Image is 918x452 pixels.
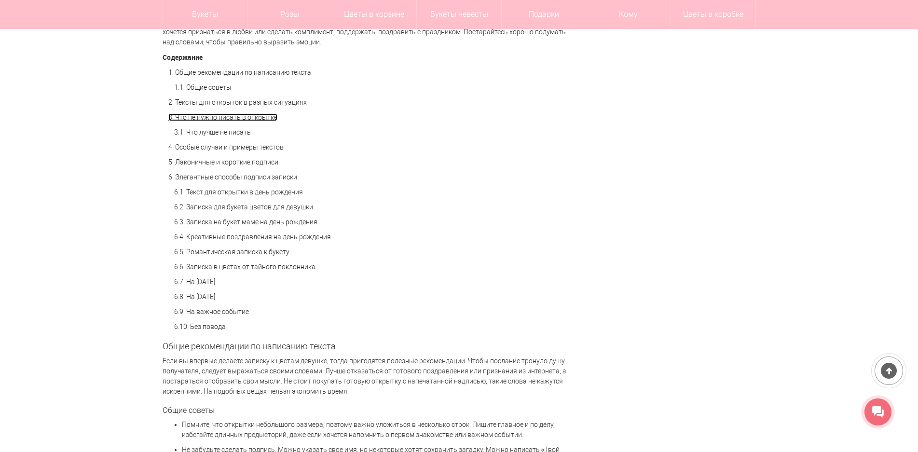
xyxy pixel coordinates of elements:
[163,406,573,415] h3: Общие советы
[174,293,215,301] a: 6.8. На [DATE]
[163,342,573,351] h2: Общие рекомендации по написанию текста
[174,278,215,286] a: 6.7. На [DATE]
[174,188,303,196] a: 6.1. Текст для открытки в день рождения
[168,98,307,106] a: 2. Тексты для открыток в разных ситуациях
[163,356,573,397] p: Если вы впервые делаете записку к цветам девушке, тогда пригодятся полезные рекомендации. Чтобы п...
[174,203,313,211] a: 6.2. Записка для букета цветов для девушки
[168,68,311,76] a: 1. Общие рекомендации по написанию текста
[168,158,278,166] a: 5. Лаконичные и короткие подписи
[174,248,289,256] a: 6.5. Романтическая записка к букету
[174,233,331,241] a: 6.4. Креативные поздравления на день рождения
[174,323,226,330] a: 6.10. Без повода
[174,128,251,136] a: 3.1. Что лучше не писать
[174,83,232,91] a: 1.1. Общие советы
[174,263,315,271] a: 6.6. Записка в цветах от тайного поклонника
[174,218,317,226] a: 6.3. Записка на букет маме на день рождения
[182,420,573,440] p: Помните, что открытки небольшого размера, поэтому важно уложиться в несколько строк. Пишите главн...
[174,308,249,315] a: 6.9. На важное событие
[168,173,297,181] a: 6. Элегантные способы подписи записки
[168,143,284,151] a: 4. Особые случаи и примеры текстов
[163,53,203,62] b: Содержание
[168,113,277,121] a: 3. Что не нужно писать в открытке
